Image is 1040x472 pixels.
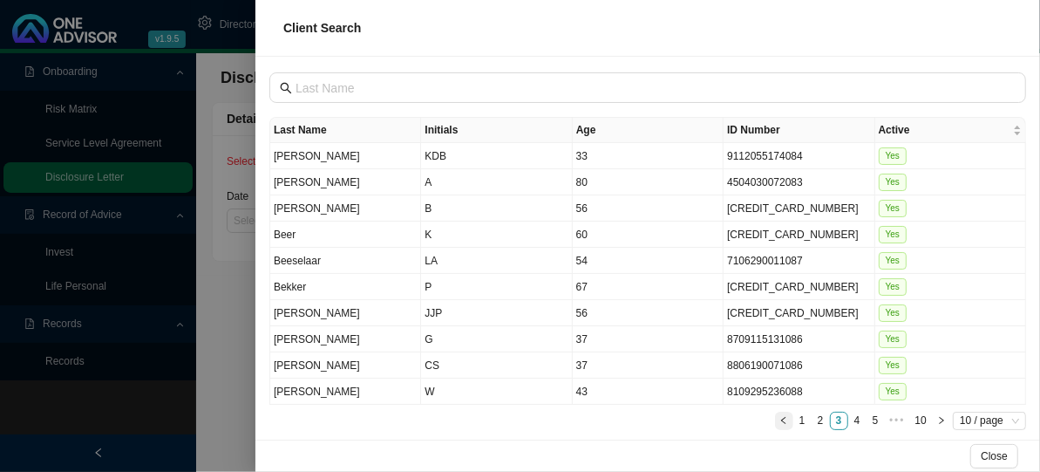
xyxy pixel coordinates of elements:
[879,252,907,270] span: Yes
[970,444,1018,469] button: Close
[421,169,572,195] td: A
[831,413,847,429] a: 3
[421,300,572,326] td: JJP
[421,379,572,405] td: W
[270,326,421,352] td: [PERSON_NAME]
[421,222,572,248] td: K
[296,79,1003,98] input: Last Name
[724,300,874,326] td: [CREDIT_CARD_NUMBER]
[960,413,1019,429] span: 10 / page
[421,195,572,222] td: B
[879,121,1009,139] span: Active
[724,222,874,248] td: [CREDIT_CARD_NUMBER]
[879,200,907,217] span: Yes
[875,118,1026,143] th: Active
[775,412,793,430] li: Previous Page
[812,412,830,430] li: 2
[576,202,588,215] span: 56
[794,413,811,429] a: 1
[812,413,829,429] a: 2
[724,248,874,274] td: 7106290011087
[981,448,1008,465] span: Close
[867,413,884,429] a: 5
[933,412,951,430] li: Next Page
[885,412,909,430] span: •••
[421,143,572,169] td: KDB
[848,412,867,430] li: 4
[576,150,588,162] span: 33
[724,118,874,143] th: ID Number
[576,281,588,293] span: 67
[779,416,788,425] span: left
[270,222,421,248] td: Beer
[879,174,907,191] span: Yes
[724,274,874,300] td: [CREDIT_CARD_NUMBER]
[953,412,1026,430] div: Page Size
[421,326,572,352] td: G
[724,379,874,405] td: 8109295236088
[421,352,572,379] td: CS
[576,176,588,188] span: 80
[576,229,588,241] span: 60
[879,226,907,243] span: Yes
[270,143,421,169] td: [PERSON_NAME]
[937,416,946,425] span: right
[879,147,907,165] span: Yes
[933,412,951,430] button: right
[885,412,909,430] li: Next 5 Pages
[775,412,793,430] button: left
[576,386,588,398] span: 43
[879,278,907,296] span: Yes
[573,118,724,143] th: Age
[576,359,588,372] span: 37
[576,333,588,345] span: 37
[867,412,885,430] li: 5
[830,412,848,430] li: 3
[270,379,421,405] td: [PERSON_NAME]
[910,413,932,429] a: 10
[270,118,421,143] th: Last Name
[879,331,907,348] span: Yes
[421,248,572,274] td: LA
[879,304,907,322] span: Yes
[283,21,361,35] span: Client Search
[576,307,588,319] span: 56
[909,412,933,430] li: 10
[270,274,421,300] td: Bekker
[421,118,572,143] th: Initials
[270,352,421,379] td: [PERSON_NAME]
[793,412,812,430] li: 1
[421,274,572,300] td: P
[270,169,421,195] td: [PERSON_NAME]
[879,383,907,400] span: Yes
[849,413,866,429] a: 4
[270,248,421,274] td: Beeselaar
[724,195,874,222] td: [CREDIT_CARD_NUMBER]
[724,326,874,352] td: 8709115131086
[270,195,421,222] td: [PERSON_NAME]
[576,255,588,267] span: 54
[879,357,907,374] span: Yes
[724,352,874,379] td: 8806190071086
[724,143,874,169] td: 9112055174084
[724,169,874,195] td: 4504030072083
[270,300,421,326] td: [PERSON_NAME]
[280,82,292,94] span: search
